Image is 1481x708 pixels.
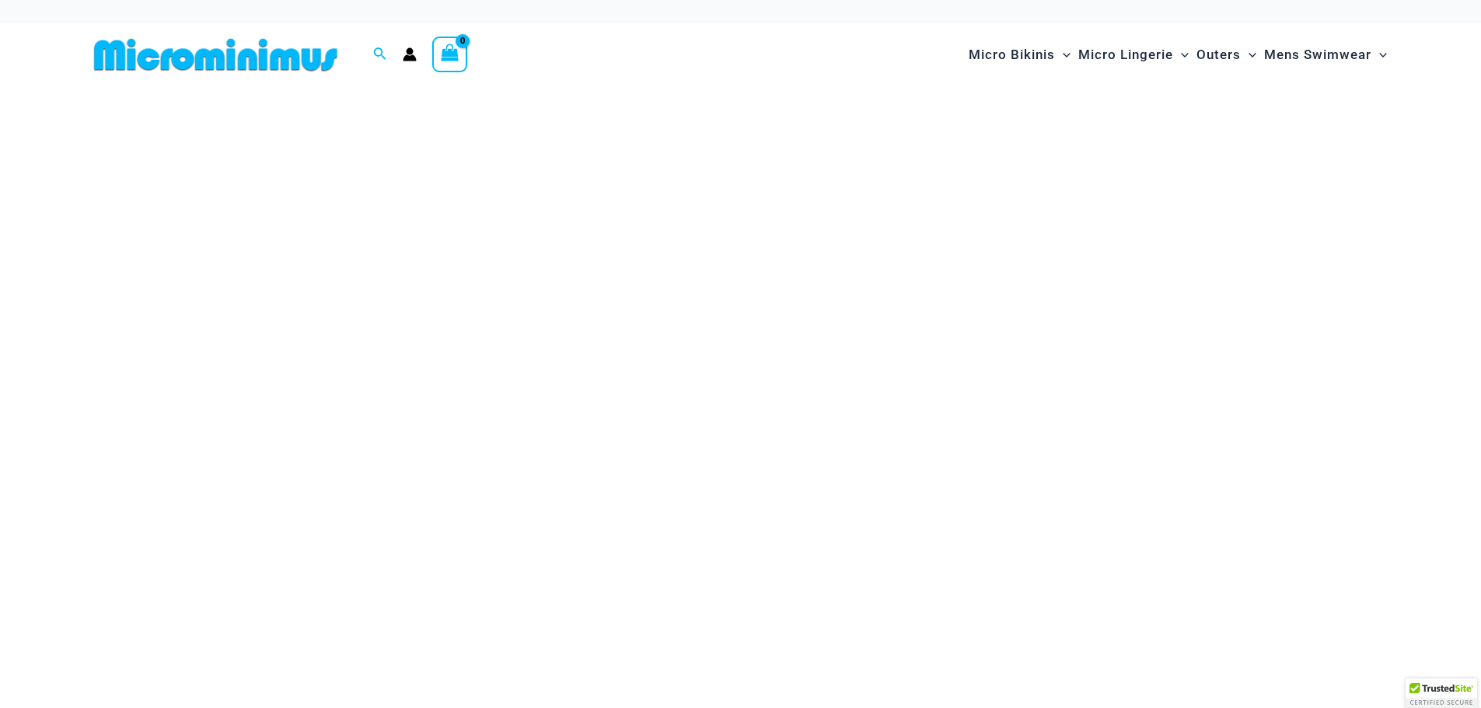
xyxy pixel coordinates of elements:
[432,37,468,72] a: View Shopping Cart, empty
[1371,35,1387,75] span: Menu Toggle
[88,37,344,72] img: MM SHOP LOGO FLAT
[1196,35,1241,75] span: Outers
[1260,31,1391,78] a: Mens SwimwearMenu ToggleMenu Toggle
[1078,35,1173,75] span: Micro Lingerie
[1055,35,1071,75] span: Menu Toggle
[1193,31,1260,78] a: OutersMenu ToggleMenu Toggle
[969,35,1055,75] span: Micro Bikinis
[403,47,417,61] a: Account icon link
[1264,35,1371,75] span: Mens Swimwear
[965,31,1074,78] a: Micro BikinisMenu ToggleMenu Toggle
[1074,31,1193,78] a: Micro LingerieMenu ToggleMenu Toggle
[373,45,387,65] a: Search icon link
[1241,35,1256,75] span: Menu Toggle
[962,29,1394,81] nav: Site Navigation
[1406,678,1477,708] div: TrustedSite Certified
[1173,35,1189,75] span: Menu Toggle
